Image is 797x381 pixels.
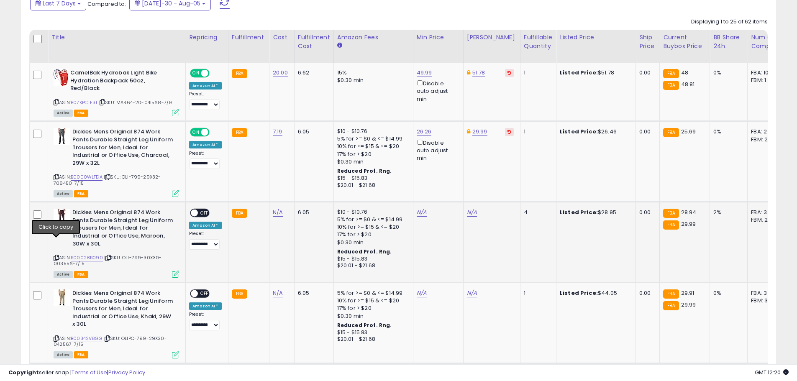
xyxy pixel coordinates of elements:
span: 29.99 [681,220,696,228]
img: 31Ecgqsp5nL._SL40_.jpg [54,209,70,225]
div: Amazon Fees [337,33,410,42]
div: $15 - $15.83 [337,329,407,336]
b: Dickies Mens Original 874 Work Pants Durable Straight Leg Uniform Trousers for Men, Ideal for Ind... [72,128,174,169]
b: Reduced Prof. Rng. [337,322,392,329]
a: Terms of Use [72,368,107,376]
small: FBA [663,209,679,218]
a: 51.78 [472,69,485,77]
img: 31BS5+SaOAL._SL40_.jpg [54,289,70,306]
a: 29.99 [472,128,487,136]
b: Reduced Prof. Rng. [337,167,392,174]
span: 29.99 [681,301,696,309]
div: $10 - $10.76 [337,128,407,135]
div: seller snap | | [8,369,145,377]
small: FBA [663,220,679,230]
span: 48.81 [681,80,695,88]
div: $0.30 min [337,77,407,84]
div: $51.78 [560,69,629,77]
span: All listings currently available for purchase on Amazon [54,271,73,278]
div: $0.30 min [337,239,407,246]
div: Amazon AI * [189,302,222,310]
span: | SKU: OLI-799-30X30-003556-7/15 [54,254,161,267]
small: Amazon Fees. [337,42,342,49]
div: 17% for > $20 [337,231,407,238]
a: N/A [417,208,427,217]
span: OFF [198,210,211,217]
div: 0% [713,69,741,77]
a: 20.00 [273,69,288,77]
div: FBM: 3 [751,297,779,304]
div: $20.01 - $21.68 [337,262,407,269]
a: B00342V8GG [71,335,102,342]
div: 6.62 [298,69,327,77]
b: Listed Price: [560,289,598,297]
div: $20.01 - $21.68 [337,336,407,343]
div: ASIN: [54,209,179,277]
img: 41mCZBha81L._SL40_.jpg [54,69,68,86]
small: FBA [232,69,247,78]
div: 0.00 [639,69,653,77]
div: 10% for >= $15 & <= $20 [337,223,407,231]
span: ON [191,70,201,77]
span: All listings currently available for purchase on Amazon [54,110,73,117]
div: FBA: 10 [751,69,779,77]
span: FBA [74,110,88,117]
div: $10 - $10.76 [337,209,407,216]
div: Title [51,33,182,42]
div: 1 [524,69,550,77]
div: 0.00 [639,209,653,216]
span: All listings currently available for purchase on Amazon [54,351,73,358]
small: FBA [663,69,679,78]
i: Revert to store-level Dynamic Max Price [507,130,511,134]
div: FBA: 2 [751,128,779,136]
div: 0% [713,128,741,136]
small: FBA [232,289,247,299]
div: 6.05 [298,289,327,297]
div: FBA: 3 [751,209,779,216]
b: Dickies Mens Original 874 Work Pants Durable Straight Leg Uniform Trousers for Men, Ideal for Ind... [72,209,174,250]
a: N/A [273,208,283,217]
span: OFF [208,129,222,136]
a: 49.99 [417,69,432,77]
small: FBA [663,128,679,137]
b: Listed Price: [560,128,598,136]
div: FBM: 2 [751,216,779,224]
span: FBA [74,190,88,197]
img: 315+zOu4YtL._SL40_.jpg [54,128,70,145]
span: OFF [198,290,211,297]
a: 26.26 [417,128,432,136]
a: B07KPCTF31 [71,99,97,106]
a: N/A [273,289,283,297]
i: This overrides the store level Dynamic Max Price for this listing [467,70,470,75]
b: CamelBak Hydrobak Light Bike Hydration Backpack 50oz, Red/Black [70,69,172,95]
div: $15 - $15.83 [337,175,407,182]
div: 17% for > $20 [337,304,407,312]
div: $20.01 - $21.68 [337,182,407,189]
div: 5% for >= $0 & <= $14.99 [337,135,407,143]
div: Cost [273,33,291,42]
a: B00028B090 [71,254,103,261]
div: 1 [524,128,550,136]
div: Current Buybox Price [663,33,706,51]
span: FBA [74,271,88,278]
div: Num of Comp. [751,33,782,51]
div: Disable auto adjust min [417,138,457,162]
small: FBA [663,301,679,310]
span: 48 [681,69,688,77]
div: Disable auto adjust min [417,79,457,103]
span: | SKU: MAR64-20-041568-7/9 [98,99,172,106]
div: FBA: 3 [751,289,779,297]
a: Privacy Policy [108,368,145,376]
div: [PERSON_NAME] [467,33,517,42]
div: Fulfillable Quantity [524,33,553,51]
b: Listed Price: [560,69,598,77]
div: Preset: [189,151,222,169]
div: 17% for > $20 [337,151,407,158]
div: Amazon AI * [189,141,222,148]
span: 2025-08-13 12:20 GMT [755,368,789,376]
b: Dickies Mens Original 874 Work Pants Durable Straight Leg Uniform Trousers for Men, Ideal for Ind... [72,289,174,330]
div: $28.95 [560,209,629,216]
div: 0.00 [639,289,653,297]
a: N/A [417,289,427,297]
div: $0.30 min [337,158,407,166]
